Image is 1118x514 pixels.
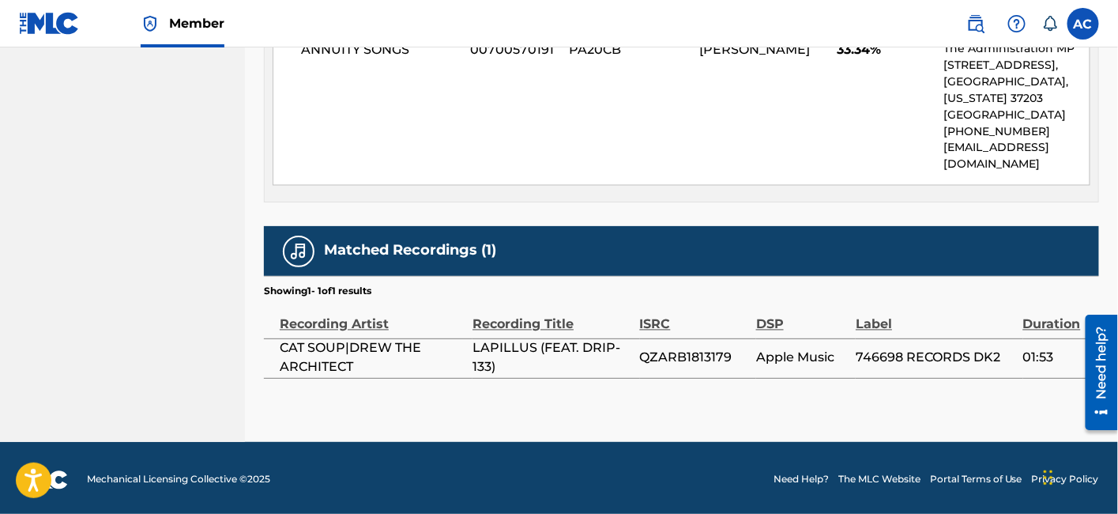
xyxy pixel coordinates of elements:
p: [PHONE_NUMBER] [943,123,1090,140]
div: Recording Title [472,299,631,334]
a: Privacy Policy [1032,473,1099,487]
p: Showing 1 - 1 of 1 results [264,285,371,299]
p: [GEOGRAPHIC_DATA], [US_STATE] 37203 [943,74,1090,107]
div: User Menu [1067,8,1099,40]
div: DSP [756,299,848,334]
img: help [1007,14,1026,33]
img: Matched Recordings [289,242,308,261]
div: Recording Artist [280,299,465,334]
span: Apple Music [756,349,848,368]
img: Top Rightsholder [141,14,160,33]
p: [EMAIL_ADDRESS][DOMAIN_NAME] [943,140,1090,173]
span: ANNUITY SONGS [301,40,459,59]
a: Public Search [960,8,992,40]
div: Notifications [1042,16,1058,32]
a: Portal Terms of Use [930,473,1022,487]
div: Drag [1044,454,1053,501]
span: LAPILLUS (FEAT. DRIP-133) [472,339,631,377]
p: [GEOGRAPHIC_DATA] [943,107,1090,123]
span: [PERSON_NAME] [699,42,810,57]
img: search [966,14,985,33]
span: Mechanical Licensing Collective © 2025 [87,473,270,487]
span: QZARB1813179 [640,349,748,368]
div: Help [1001,8,1033,40]
iframe: Chat Widget [1039,438,1118,514]
span: PA20CB [569,40,687,59]
span: 33.34% [838,40,932,59]
a: Need Help? [774,473,829,487]
div: ISRC [640,299,748,334]
span: 746698 RECORDS DK2 [856,349,1014,368]
p: The Administration MP [943,40,1090,57]
span: 00700570191 [471,40,558,59]
span: CAT SOUP|DREW THE ARCHITECT [280,339,465,377]
span: 01:53 [1023,349,1091,368]
div: Label [856,299,1014,334]
div: Duration [1023,299,1091,334]
img: MLC Logo [19,12,80,35]
p: [STREET_ADDRESS], [943,57,1090,74]
span: Member [169,14,224,32]
a: The MLC Website [838,473,920,487]
h5: Matched Recordings (1) [324,242,496,260]
iframe: Resource Center [1074,309,1118,437]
